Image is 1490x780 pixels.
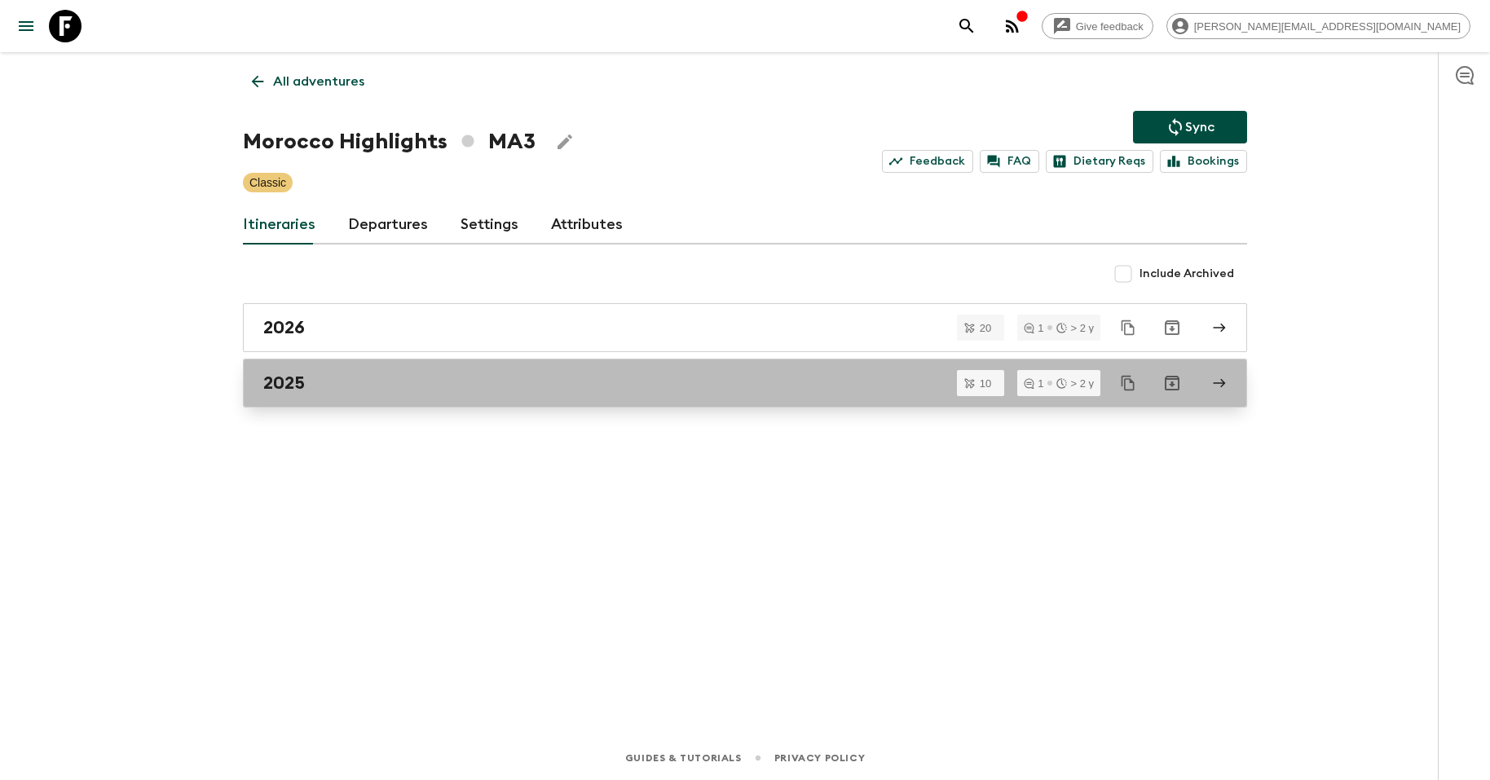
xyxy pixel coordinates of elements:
[1024,323,1043,333] div: 1
[1156,311,1188,344] button: Archive
[1056,378,1094,389] div: > 2 y
[243,303,1247,352] a: 2026
[243,205,315,245] a: Itineraries
[950,10,983,42] button: search adventures
[1185,20,1470,33] span: [PERSON_NAME][EMAIL_ADDRESS][DOMAIN_NAME]
[249,174,286,191] p: Classic
[1133,111,1247,143] button: Sync adventure departures to the booking engine
[774,749,865,767] a: Privacy Policy
[1067,20,1153,33] span: Give feedback
[461,205,518,245] a: Settings
[273,72,364,91] p: All adventures
[1156,367,1188,399] button: Archive
[1140,266,1234,282] span: Include Archived
[263,372,305,394] h2: 2025
[1113,313,1143,342] button: Duplicate
[1166,13,1470,39] div: [PERSON_NAME][EMAIL_ADDRESS][DOMAIN_NAME]
[980,150,1039,173] a: FAQ
[243,126,536,158] h1: Morocco Highlights MA3
[1160,150,1247,173] a: Bookings
[1056,323,1094,333] div: > 2 y
[970,323,1001,333] span: 20
[549,126,581,158] button: Edit Adventure Title
[1046,150,1153,173] a: Dietary Reqs
[263,317,305,338] h2: 2026
[1024,378,1043,389] div: 1
[551,205,623,245] a: Attributes
[970,378,1001,389] span: 10
[243,359,1247,408] a: 2025
[10,10,42,42] button: menu
[1185,117,1214,137] p: Sync
[882,150,973,173] a: Feedback
[1042,13,1153,39] a: Give feedback
[625,749,742,767] a: Guides & Tutorials
[1113,368,1143,398] button: Duplicate
[243,65,373,98] a: All adventures
[348,205,428,245] a: Departures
